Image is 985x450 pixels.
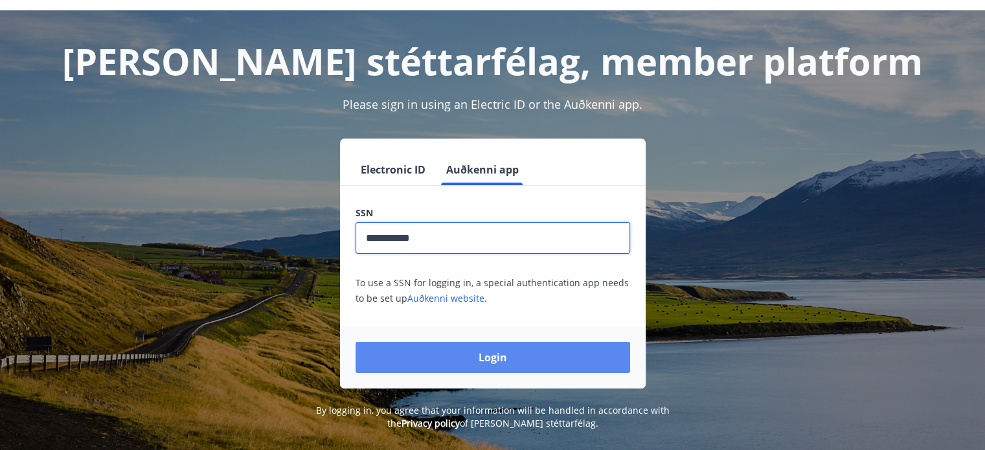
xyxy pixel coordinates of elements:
button: Login [356,342,630,373]
span: Please sign in using an Electric ID or the Auðkenni app. [343,96,642,112]
span: By logging in, you agree that your information will be handled in accordance with the of [PERSON_... [316,404,670,429]
a: Privacy policy [402,417,460,429]
a: Auðkenni website. [407,292,487,304]
button: Electronic ID [356,154,431,185]
h1: [PERSON_NAME] stéttarfélag, member platform [42,36,944,85]
button: Auðkenni app [441,154,524,185]
span: To use a SSN for logging in, a special authentication app needs to be set up [356,276,629,304]
label: SSN [356,207,630,219]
